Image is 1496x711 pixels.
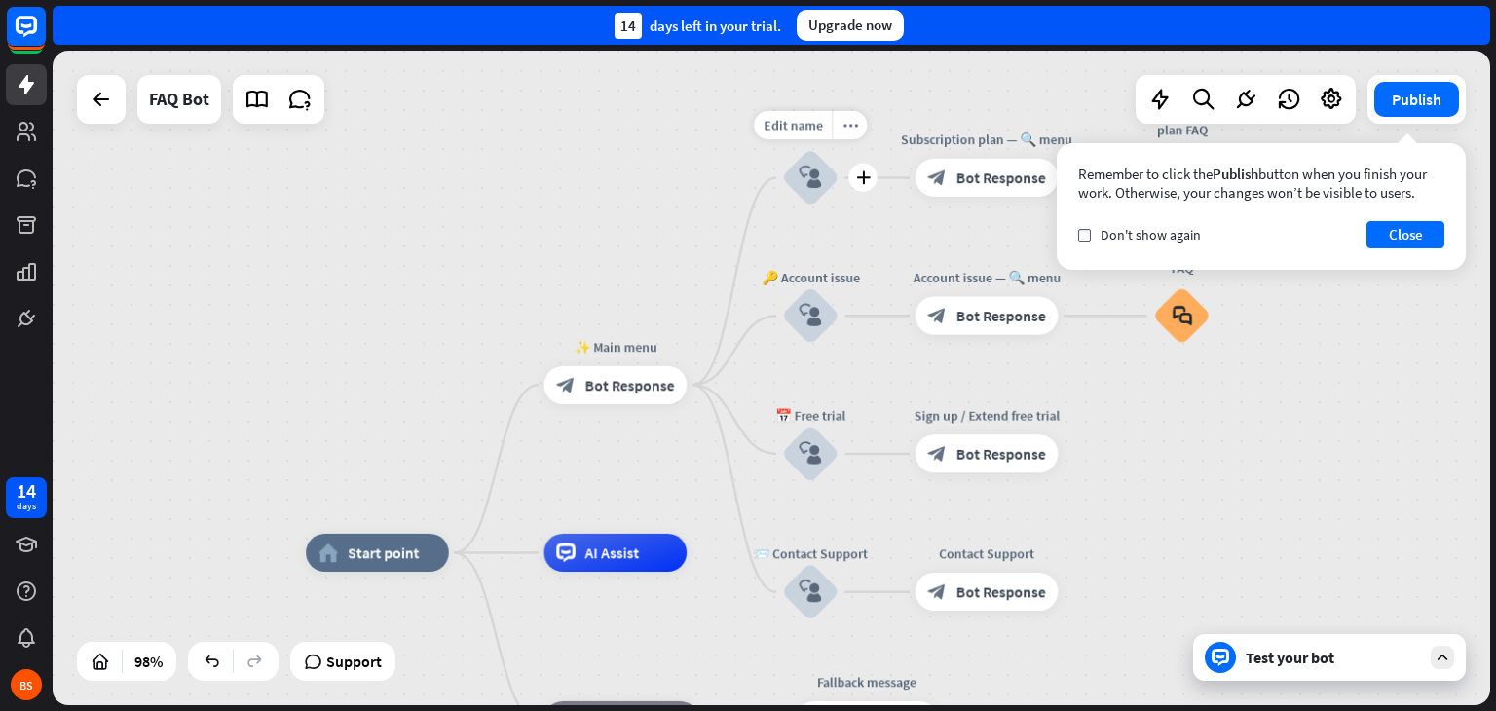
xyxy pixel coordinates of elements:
i: block_bot_response [927,168,947,188]
div: BS [11,669,42,700]
div: FAQ Bot [149,75,209,124]
div: ✨ Main menu [530,337,701,356]
i: block_bot_response [927,306,947,325]
div: Contact Support [901,544,1072,564]
div: 🔑 Account issue [754,268,868,287]
a: 14 days [6,477,47,518]
span: AI Assist [585,543,640,563]
i: block_user_input [799,305,821,327]
span: Support [326,646,382,677]
button: Close [1366,221,1444,248]
div: Remember to click the button when you finish your work. Otherwise, your changes won’t be visible ... [1078,165,1444,202]
i: home_2 [318,543,339,563]
button: Open LiveChat chat widget [16,8,74,66]
i: more_horiz [842,118,858,132]
div: 📅 Free trial [754,406,868,426]
span: Don't show again [1101,226,1201,243]
button: Publish [1374,82,1459,117]
i: block_bot_response [556,375,576,394]
span: Bot Response [956,306,1046,325]
div: days left in your trial. [615,13,781,39]
div: Subscription plan — 🔍 menu [901,131,1072,150]
div: days [17,500,36,513]
span: Bot Response [585,375,675,394]
i: block_user_input [799,167,821,189]
span: Edit name [764,117,823,134]
div: 14 [17,482,36,500]
div: 📨 Contact Support [754,544,868,564]
span: Start point [348,543,419,563]
i: block_bot_response [927,582,947,602]
div: Test your bot [1246,648,1421,667]
span: Publish [1213,165,1258,183]
div: Fallback message [781,673,953,692]
span: Bot Response [956,582,1046,602]
div: Sign up / Extend free trial [901,406,1072,426]
i: block_user_input [799,580,821,603]
div: Upgrade now [797,10,904,41]
i: block_faq [1172,306,1192,327]
span: Bot Response [956,168,1046,188]
i: plus [856,171,871,185]
div: Account issue — 🔍 menu [901,268,1072,287]
div: 14 [615,13,642,39]
div: 98% [129,646,168,677]
i: block_user_input [799,442,821,465]
span: Bot Response [956,444,1046,464]
i: block_bot_response [927,444,947,464]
